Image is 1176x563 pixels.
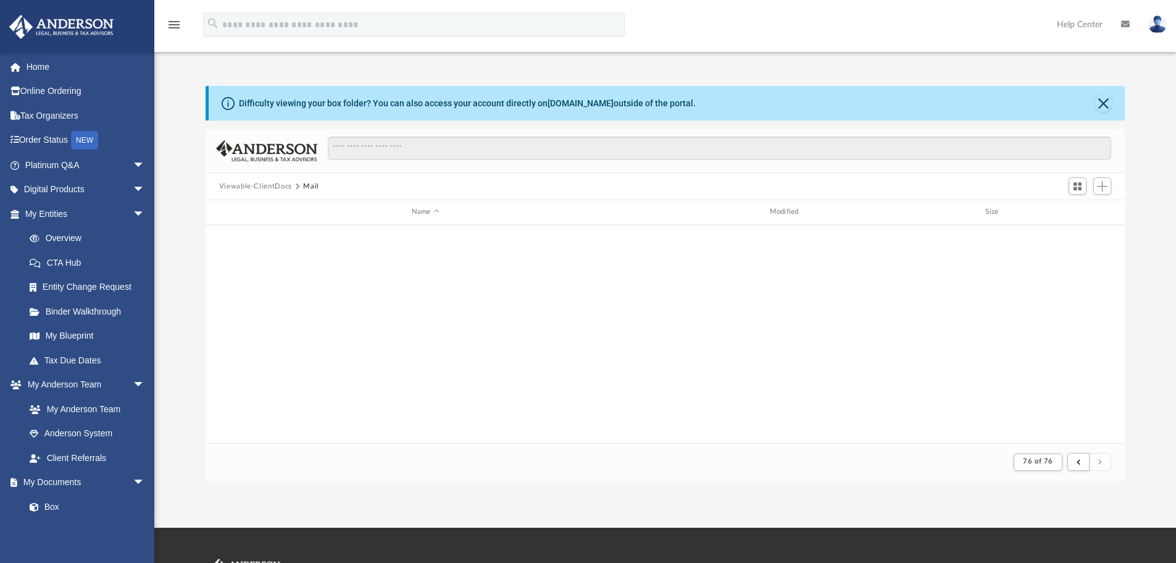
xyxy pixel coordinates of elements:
a: Overview [17,226,164,251]
div: Name [247,206,603,218]
a: Home [9,54,164,79]
a: Digital Productsarrow_drop_down [9,177,164,202]
div: Size [969,206,1019,218]
div: grid [206,225,1125,443]
a: My Documentsarrow_drop_down [9,470,157,495]
img: Anderson Advisors Platinum Portal [6,15,117,39]
a: Entity Change Request [17,275,164,300]
a: My Blueprint [17,324,157,349]
a: Tax Organizers [9,103,164,128]
button: Mail [303,181,319,192]
img: User Pic [1148,15,1167,33]
a: My Entitiesarrow_drop_down [9,201,164,226]
a: Tax Due Dates [17,348,164,373]
a: Box [17,494,151,519]
a: CTA Hub [17,250,164,275]
a: My Anderson Teamarrow_drop_down [9,373,157,397]
span: arrow_drop_down [133,201,157,227]
span: 76 of 76 [1023,458,1053,465]
button: Switch to Grid View [1069,177,1087,195]
div: Modified [608,206,964,218]
a: Order StatusNEW [9,128,164,153]
a: Binder Walkthrough [17,299,164,324]
span: arrow_drop_down [133,470,157,496]
button: 76 of 76 [1014,454,1062,471]
a: menu [167,23,181,32]
span: arrow_drop_down [133,177,157,203]
a: Anderson System [17,421,157,446]
a: Online Ordering [9,79,164,104]
div: id [1024,206,1111,218]
div: id [211,206,242,218]
span: arrow_drop_down [133,153,157,178]
a: [DOMAIN_NAME] [548,98,614,108]
button: Close [1095,95,1112,112]
div: Difficulty viewing your box folder? You can also access your account directly on outside of the p... [239,97,696,110]
button: Add [1093,177,1112,195]
a: Client Referrals [17,446,157,470]
span: arrow_drop_down [133,373,157,398]
div: NEW [71,131,98,150]
button: Viewable-ClientDocs [219,181,292,192]
input: Search files and folders [328,137,1111,160]
a: Meeting Minutes [17,519,157,544]
a: My Anderson Team [17,397,151,421]
a: Platinum Q&Aarrow_drop_down [9,153,164,177]
i: search [206,17,220,30]
i: menu [167,17,181,32]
